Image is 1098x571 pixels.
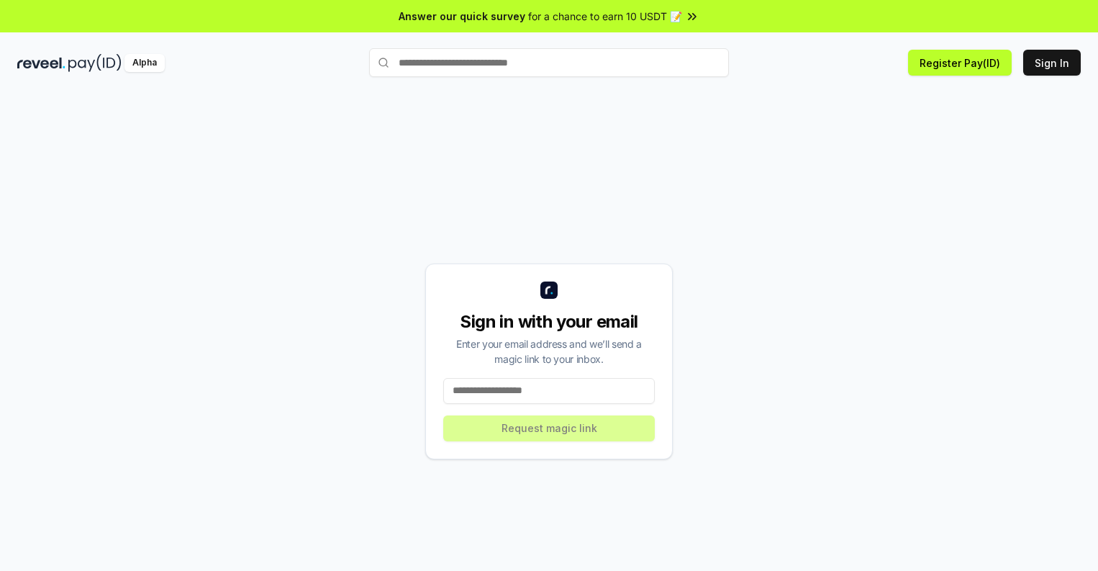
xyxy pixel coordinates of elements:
div: Enter your email address and we’ll send a magic link to your inbox. [443,336,655,367]
img: reveel_dark [17,54,65,72]
span: for a chance to earn 10 USDT 📝 [528,9,682,24]
span: Answer our quick survey [399,9,525,24]
img: logo_small [540,282,558,299]
div: Sign in with your email [443,310,655,333]
div: Alpha [124,54,165,72]
button: Register Pay(ID) [908,50,1012,76]
img: pay_id [68,54,122,72]
button: Sign In [1023,50,1081,76]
